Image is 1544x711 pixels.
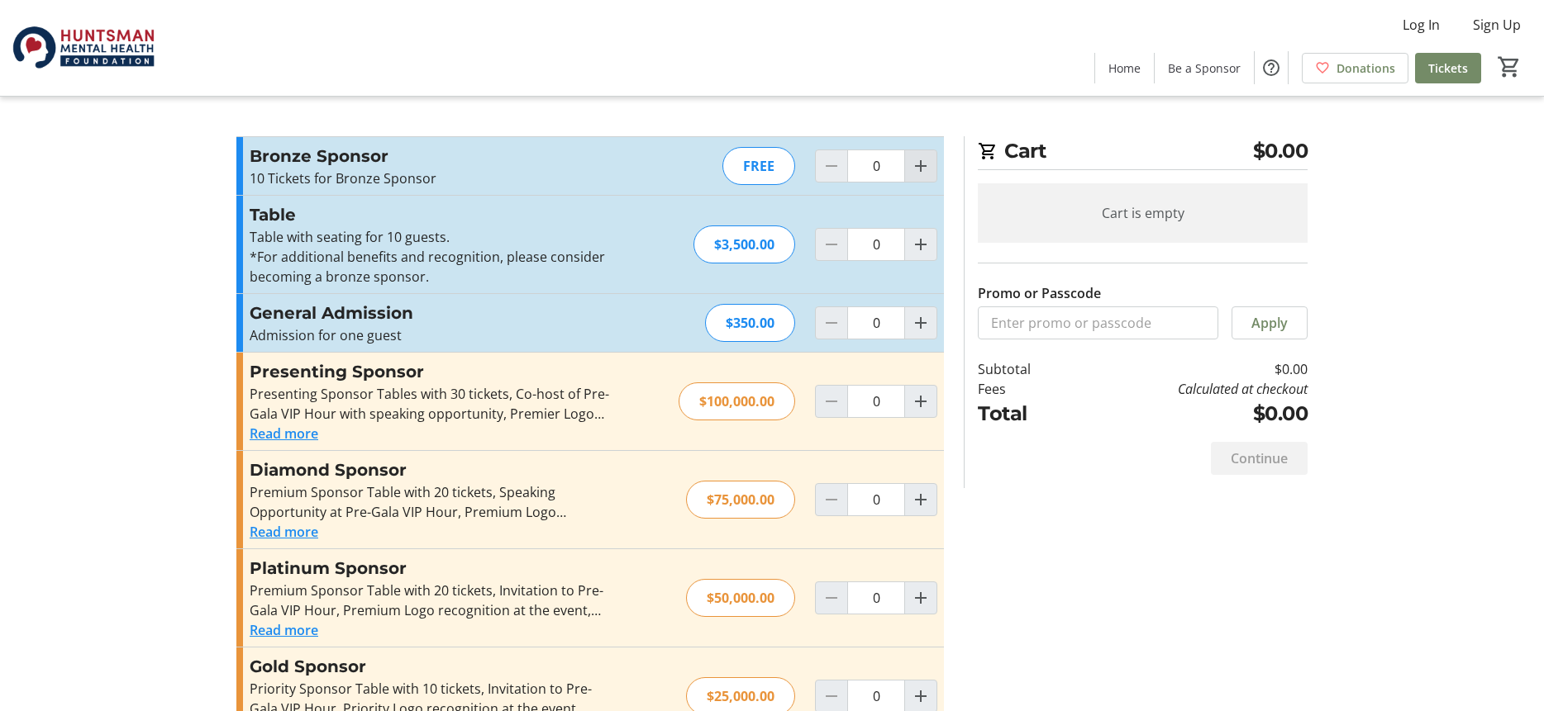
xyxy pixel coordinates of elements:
[905,307,936,339] button: Increment by one
[250,168,611,188] p: 10 Tickets for Bronze Sponsor
[847,483,905,516] input: Diamond Sponsor Quantity
[1074,359,1308,379] td: $0.00
[250,482,611,522] div: Premium Sponsor Table with 20 tickets, Speaking Opportunity at Pre-Gala VIP Hour, Premium Logo re...
[250,522,318,542] button: Read more
[905,484,936,515] button: Increment by one
[705,304,795,342] div: $350.00
[978,136,1308,170] h2: Cart
[1428,59,1468,77] span: Tickets
[978,399,1074,429] td: Total
[1108,59,1141,77] span: Home
[1403,15,1440,35] span: Log In
[1168,59,1241,77] span: Be a Sponsor
[847,306,905,339] input: General Admission Quantity
[1302,53,1408,83] a: Donations
[1415,53,1481,83] a: Tickets
[250,301,611,325] h3: General Admission
[1337,59,1395,77] span: Donations
[1155,53,1254,83] a: Be a Sponsor
[250,384,611,424] div: Presenting Sponsor Tables with 30 tickets, Co-host of Pre-Gala VIP Hour with speaking opportunity...
[250,202,611,227] h3: Table
[1251,313,1288,333] span: Apply
[1232,306,1308,339] button: Apply
[905,229,936,260] button: Increment by one
[1255,51,1288,84] button: Help
[905,150,936,182] button: Increment by one
[1074,399,1308,429] td: $0.00
[978,359,1074,379] td: Subtotal
[250,325,611,345] p: Admission for one guest
[693,225,795,263] div: $3,500.00
[1494,52,1524,82] button: Cart
[847,228,905,261] input: Table Quantity
[250,359,611,384] h3: Presenting Sponsor
[847,385,905,418] input: Presenting Sponsor Quantity
[978,283,1101,303] label: Promo or Passcode
[250,424,318,443] button: Read more
[905,582,936,614] button: Increment by one
[978,183,1308,243] div: Cart is empty
[250,457,611,482] h3: Diamond Sponsor
[250,556,611,581] h3: Platinum Sponsor
[847,581,905,614] input: Platinum Sponsor Quantity
[978,306,1218,339] input: Enter promo or passcode
[250,620,318,640] button: Read more
[679,382,795,420] div: $100,000.00
[250,227,611,247] p: Table with seating for 10 guests.
[905,386,936,417] button: Increment by one
[10,7,157,89] img: Huntsman Mental Health Foundation's Logo
[1074,379,1308,399] td: Calculated at checkout
[1095,53,1154,83] a: Home
[1473,15,1521,35] span: Sign Up
[686,579,795,617] div: $50,000.00
[250,144,611,168] h3: Bronze Sponsor
[250,654,611,679] h3: Gold Sponsor
[1460,12,1534,38] button: Sign Up
[686,481,795,519] div: $75,000.00
[250,247,611,287] p: *For additional benefits and recognition, please consider becoming a bronze sponsor.
[1389,12,1453,38] button: Log In
[722,147,795,185] div: FREE
[250,581,611,620] div: Premium Sponsor Table with 20 tickets, Invitation to Pre-Gala VIP Hour, Premium Logo recognition ...
[978,379,1074,399] td: Fees
[847,149,905,182] input: Bronze Sponsor Quantity
[1253,136,1308,166] span: $0.00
